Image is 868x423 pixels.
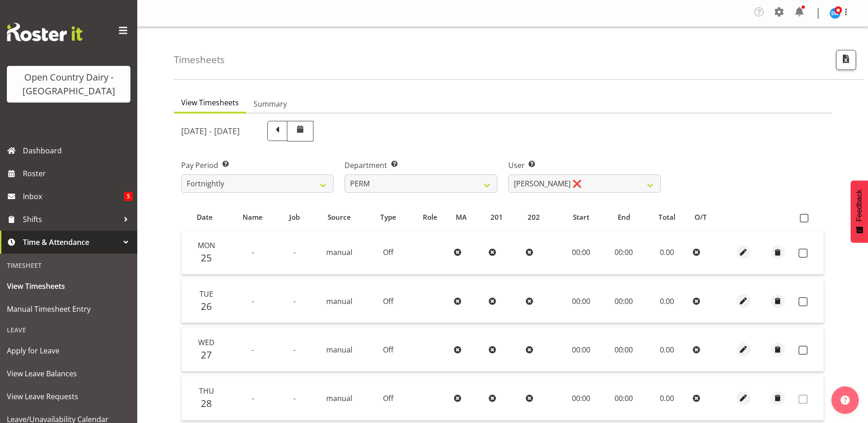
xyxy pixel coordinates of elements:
td: Off [367,231,410,275]
div: Name [233,212,272,222]
div: Date [187,212,222,222]
span: 26 [201,300,212,313]
div: MA [456,212,480,222]
div: Type [372,212,404,222]
td: Off [367,328,410,372]
span: 25 [201,251,212,264]
div: Start [565,212,598,222]
td: 0.00 [645,328,689,372]
a: Manual Timesheet Entry [2,298,135,320]
div: Open Country Dairy - [GEOGRAPHIC_DATA] [16,70,121,98]
span: 27 [201,348,212,361]
span: - [252,247,254,257]
span: - [293,393,296,403]
span: View Leave Balances [7,367,130,380]
span: Tue [199,289,213,299]
td: 00:00 [603,328,645,372]
td: 00:00 [603,376,645,420]
span: - [252,296,254,306]
div: 201 [491,212,517,222]
span: 5 [124,192,133,201]
td: Off [367,376,410,420]
span: Thu [199,386,214,396]
td: 00:00 [603,279,645,323]
td: 00:00 [603,231,645,275]
td: 00:00 [559,231,603,275]
td: 00:00 [559,328,603,372]
a: Apply for Leave [2,339,135,362]
span: Apply for Leave [7,344,130,358]
span: Wed [198,337,215,347]
div: End [608,212,639,222]
div: 202 [528,212,554,222]
span: - [293,296,296,306]
label: Department [345,160,497,171]
span: Mon [198,240,215,250]
span: Inbox [23,190,124,203]
img: help-xxl-2.png [841,396,850,405]
td: 0.00 [645,376,689,420]
span: - [252,345,254,355]
span: Summary [253,98,287,109]
div: Leave [2,320,135,339]
img: steve-webb7510.jpg [830,8,841,19]
button: Export CSV [836,50,856,70]
td: Off [367,279,410,323]
div: Total [650,212,684,222]
label: User [508,160,661,171]
div: Role [415,212,445,222]
img: Rosterit website logo [7,23,82,41]
h5: [DATE] - [DATE] [181,126,240,136]
span: View Timesheets [181,97,239,108]
span: manual [326,393,352,403]
div: Timesheet [2,256,135,275]
div: Source [317,212,361,222]
span: 28 [201,397,212,410]
label: Pay Period [181,160,334,171]
span: Feedback [855,190,863,222]
a: View Leave Requests [2,385,135,408]
span: - [293,345,296,355]
span: manual [326,247,352,257]
span: - [293,247,296,257]
td: 00:00 [559,376,603,420]
span: Roster [23,167,133,180]
td: 0.00 [645,279,689,323]
div: Job [283,212,307,222]
span: Dashboard [23,144,133,157]
span: - [252,393,254,403]
td: 0.00 [645,231,689,275]
h4: Timesheets [174,54,225,65]
td: 00:00 [559,279,603,323]
button: Feedback - Show survey [851,180,868,243]
div: O/T [695,212,721,222]
a: View Timesheets [2,275,135,298]
span: Shifts [23,212,119,226]
span: Time & Attendance [23,235,119,249]
a: View Leave Balances [2,362,135,385]
span: View Leave Requests [7,390,130,403]
span: Manual Timesheet Entry [7,302,130,316]
span: manual [326,345,352,355]
span: View Timesheets [7,279,130,293]
span: manual [326,296,352,306]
